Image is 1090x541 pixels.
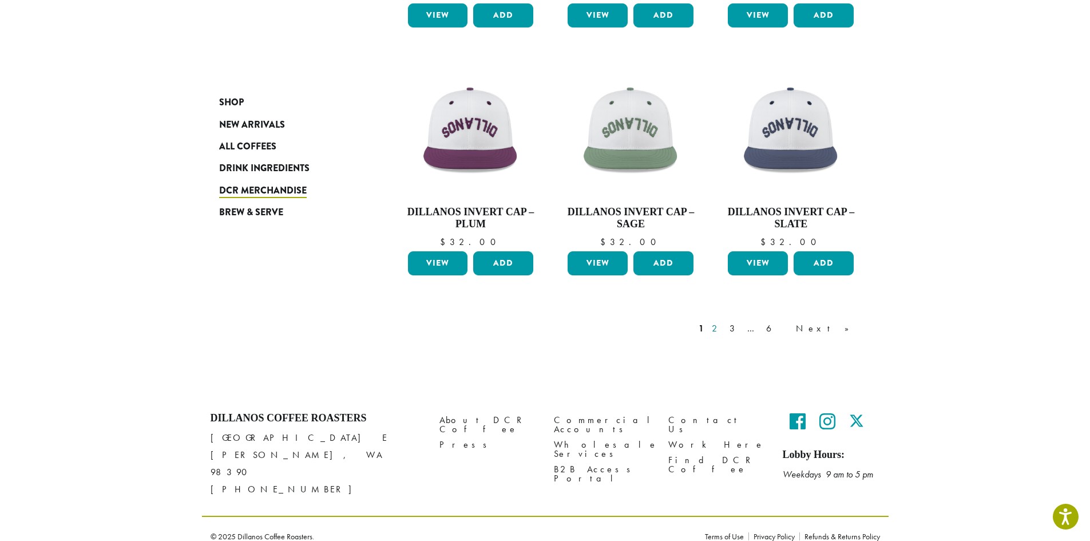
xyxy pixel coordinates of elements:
a: Refunds & Returns Policy [799,532,880,540]
button: Add [794,3,854,27]
span: $ [760,236,770,248]
a: Find DCR Coffee [668,452,766,477]
button: Add [633,251,693,275]
a: Dillanos Invert Cap – Sage $32.00 [565,65,696,247]
a: Privacy Policy [748,532,799,540]
a: Commercial Accounts [554,412,651,437]
span: Shop [219,96,244,110]
a: Wholesale Services [554,437,651,461]
a: View [408,251,468,275]
a: Contact Us [668,412,766,437]
a: Dillanos Invert Cap – Slate $32.00 [725,65,857,247]
a: … [745,322,760,335]
h4: Dillanos Invert Cap – Plum [405,206,537,231]
span: Drink Ingredients [219,161,310,176]
a: New Arrivals [219,113,356,135]
span: DCR Merchandise [219,184,307,198]
h4: Dillanos Invert Cap – Slate [725,206,857,231]
a: View [568,251,628,275]
a: All Coffees [219,136,356,157]
a: Terms of Use [705,532,748,540]
p: [GEOGRAPHIC_DATA] E [PERSON_NAME], WA 98390 [PHONE_NUMBER] [211,429,422,498]
a: View [728,251,788,275]
a: Work Here [668,437,766,452]
a: Next » [794,322,859,335]
span: Brew & Serve [219,206,283,220]
a: 3 [727,322,742,335]
a: Press [439,437,537,452]
h4: Dillanos Invert Cap – Sage [565,206,696,231]
button: Add [794,251,854,275]
bdi: 32.00 [440,236,501,248]
button: Add [473,3,533,27]
button: Add [633,3,693,27]
p: © 2025 Dillanos Coffee Roasters. [211,532,688,540]
img: Backwards-Plumb-scaled.png [405,65,536,197]
bdi: 32.00 [760,236,822,248]
a: B2B Access Portal [554,461,651,486]
h5: Lobby Hours: [783,449,880,461]
a: View [568,3,628,27]
bdi: 32.00 [600,236,661,248]
span: $ [600,236,610,248]
a: About DCR Coffee [439,412,537,437]
a: Dillanos Invert Cap – Plum $32.00 [405,65,537,247]
a: Brew & Serve [219,202,356,223]
img: Backwards-Blue-scaled.png [725,65,857,197]
span: All Coffees [219,140,276,154]
a: Drink Ingredients [219,157,356,179]
button: Add [473,251,533,275]
a: Shop [219,92,356,113]
a: 2 [710,322,724,335]
a: DCR Merchandise [219,180,356,202]
span: New Arrivals [219,118,285,132]
img: Backwards-Sage-scaled.png [565,65,696,197]
a: 6 [764,322,790,335]
a: View [728,3,788,27]
a: View [408,3,468,27]
h4: Dillanos Coffee Roasters [211,412,422,425]
a: 1 [696,322,706,335]
span: $ [440,236,450,248]
em: Weekdays 9 am to 5 pm [783,468,873,480]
